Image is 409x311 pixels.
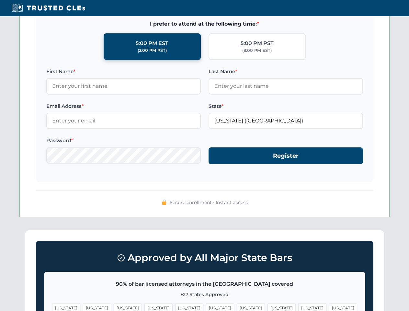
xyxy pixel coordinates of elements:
[209,147,363,165] button: Register
[209,113,363,129] input: Arizona (AZ)
[46,137,201,144] label: Password
[209,78,363,94] input: Enter your last name
[170,199,248,206] span: Secure enrollment • Instant access
[46,20,363,28] span: I prefer to attend at the following time:
[162,200,167,205] img: 🔒
[52,291,357,298] p: +27 States Approved
[46,68,201,75] label: First Name
[209,68,363,75] label: Last Name
[138,47,167,54] div: (2:00 PM PST)
[241,39,274,48] div: 5:00 PM PST
[242,47,272,54] div: (8:00 PM EST)
[10,3,87,13] img: Trusted CLEs
[46,113,201,129] input: Enter your email
[46,78,201,94] input: Enter your first name
[44,249,365,267] h3: Approved by All Major State Bars
[52,280,357,288] p: 90% of bar licensed attorneys in the [GEOGRAPHIC_DATA] covered
[136,39,168,48] div: 5:00 PM EST
[46,102,201,110] label: Email Address
[209,102,363,110] label: State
